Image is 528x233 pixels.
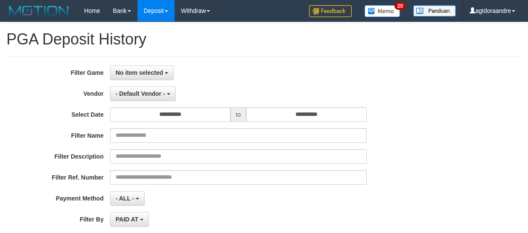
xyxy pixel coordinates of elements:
button: PAID AT [110,212,149,227]
span: No item selected [116,69,163,76]
span: - Default Vendor - [116,90,165,97]
img: Feedback.jpg [309,5,352,17]
img: MOTION_logo.png [6,4,71,17]
span: - ALL - [116,195,134,202]
span: PAID AT [116,216,138,223]
span: to [230,107,247,122]
h1: PGA Deposit History [6,31,522,48]
button: - ALL - [110,191,145,206]
button: - Default Vendor - [110,86,176,101]
button: No item selected [110,65,174,80]
img: Button%20Memo.svg [365,5,400,17]
img: panduan.png [413,5,456,17]
span: 20 [394,2,406,10]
